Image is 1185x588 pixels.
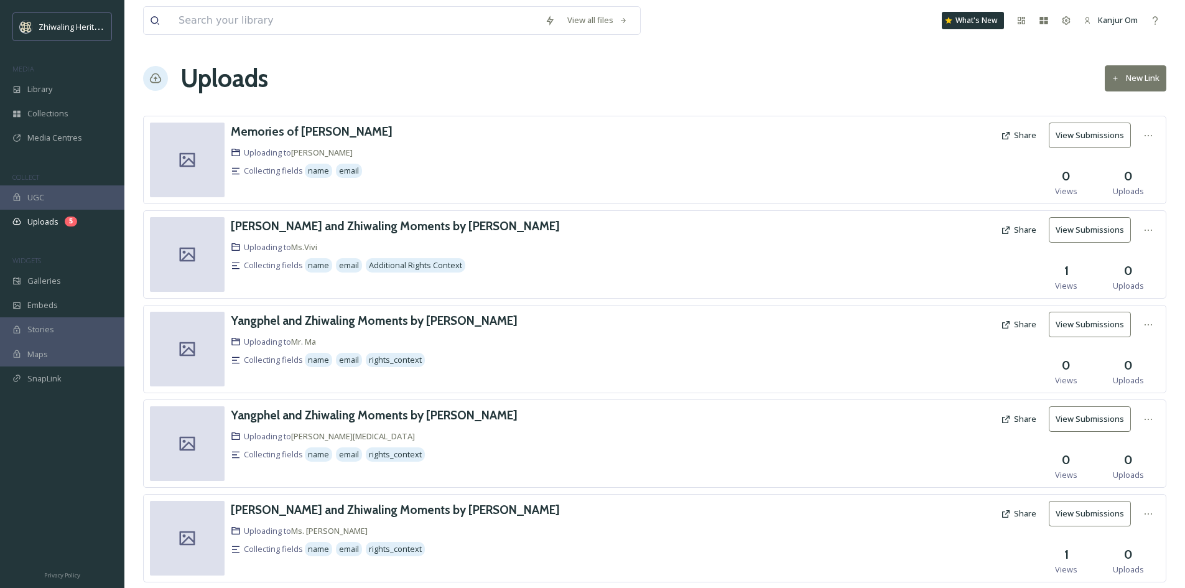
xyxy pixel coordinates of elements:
h3: 0 [1124,546,1133,564]
span: Views [1055,280,1077,292]
span: Uploads [1113,185,1144,197]
a: View Submissions [1049,501,1137,526]
h3: [PERSON_NAME] and Zhiwaling Moments by [PERSON_NAME] [231,218,560,233]
a: [PERSON_NAME][MEDICAL_DATA] [291,431,415,442]
span: Library [27,83,52,95]
a: Memories of [PERSON_NAME] [231,123,393,141]
span: Stories [27,324,54,335]
button: View Submissions [1049,406,1131,432]
img: Screenshot%202025-04-29%20at%2011.05.50.png [20,21,32,33]
span: SnapLink [27,373,62,385]
input: Search your library [172,7,539,34]
span: email [339,543,359,555]
span: Uploading to [244,147,353,159]
span: Views [1055,375,1077,386]
span: rights_context [369,354,422,366]
span: name [308,165,329,177]
span: Views [1055,185,1077,197]
h3: 1 [1064,262,1069,280]
span: rights_context [369,449,422,460]
h3: 0 [1124,357,1133,375]
button: View Submissions [1049,501,1131,526]
a: [PERSON_NAME] and Zhiwaling Moments by [PERSON_NAME] [231,217,560,235]
h3: 1 [1064,546,1069,564]
button: New Link [1105,65,1166,91]
h3: 0 [1124,167,1133,185]
a: Yangphel and Zhiwaling Moments by [PERSON_NAME] [231,312,518,330]
span: Uploads [27,216,58,228]
span: name [308,354,329,366]
span: Privacy Policy [44,571,80,579]
span: Views [1055,469,1077,481]
span: Uploading to [244,336,316,348]
span: Collecting fields [244,354,303,366]
span: name [308,449,329,460]
span: Uploads [1113,280,1144,292]
span: email [339,449,359,460]
span: Zhiwaling Heritage [39,21,108,32]
a: Ms.Vivi [291,241,317,253]
span: Collecting fields [244,165,303,177]
span: Collecting fields [244,259,303,271]
span: Views [1055,564,1077,576]
span: Embeds [27,299,58,311]
h3: 0 [1062,357,1071,375]
span: email [339,259,359,271]
a: View Submissions [1049,123,1137,148]
a: Mr. Ma [291,336,316,347]
span: Maps [27,348,48,360]
a: Uploads [180,60,268,97]
button: Share [995,502,1043,526]
a: Kanjur Om [1077,8,1144,32]
span: Galleries [27,275,61,287]
span: Additional Rights Context [369,259,462,271]
button: Share [995,218,1043,242]
a: [PERSON_NAME] and Zhiwaling Moments by [PERSON_NAME] [231,501,560,519]
span: Uploads [1113,564,1144,576]
span: email [339,354,359,366]
h3: Yangphel and Zhiwaling Moments by [PERSON_NAME] [231,408,518,422]
button: Share [995,123,1043,147]
button: Share [995,407,1043,431]
a: Yangphel and Zhiwaling Moments by [PERSON_NAME] [231,406,518,424]
h3: 0 [1062,451,1071,469]
a: View Submissions [1049,406,1137,432]
div: 5 [65,217,77,226]
span: Uploads [1113,375,1144,386]
a: Privacy Policy [44,567,80,582]
span: Collections [27,108,68,119]
button: View Submissions [1049,123,1131,148]
h3: Memories of [PERSON_NAME] [231,124,393,139]
span: Media Centres [27,132,82,144]
h3: 0 [1062,167,1071,185]
span: WIDGETS [12,256,41,265]
span: MEDIA [12,64,34,73]
button: View Submissions [1049,217,1131,243]
span: Collecting fields [244,449,303,460]
span: Uploading to [244,241,317,253]
span: Uploads [1113,469,1144,481]
span: COLLECT [12,172,39,182]
span: UGC [27,192,44,203]
h3: [PERSON_NAME] and Zhiwaling Moments by [PERSON_NAME] [231,502,560,517]
span: Uploading to [244,525,368,537]
button: View Submissions [1049,312,1131,337]
h3: 0 [1124,451,1133,469]
a: View Submissions [1049,312,1137,337]
h3: Yangphel and Zhiwaling Moments by [PERSON_NAME] [231,313,518,328]
span: name [308,543,329,555]
a: What's New [942,12,1004,29]
h3: 0 [1124,262,1133,280]
span: Uploading to [244,431,415,442]
button: Share [995,312,1043,337]
span: rights_context [369,543,422,555]
a: [PERSON_NAME] [291,147,353,158]
a: View all files [561,8,634,32]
